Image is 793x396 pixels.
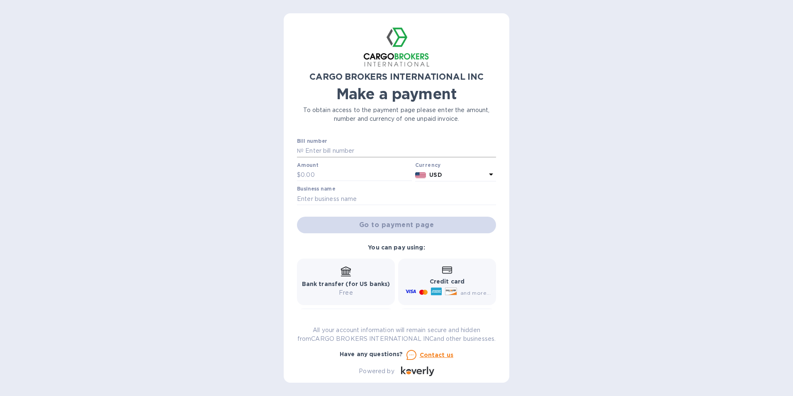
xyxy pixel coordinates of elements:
[297,139,327,144] label: Bill number
[297,147,304,155] p: №
[415,172,426,178] img: USD
[304,145,496,157] input: Enter bill number
[309,71,484,82] b: CARGO BROKERS INTERNATIONAL INC
[297,171,301,179] p: $
[415,162,441,168] b: Currency
[429,171,442,178] b: USD
[297,106,496,123] p: To obtain access to the payment page please enter the amount, number and currency of one unpaid i...
[430,278,465,285] b: Credit card
[368,244,425,251] b: You can pay using:
[297,85,496,103] h1: Make a payment
[297,193,496,205] input: Enter business name
[340,351,403,357] b: Have any questions?
[420,352,454,358] u: Contact us
[460,290,491,296] span: and more...
[297,187,335,192] label: Business name
[297,326,496,343] p: All your account information will remain secure and hidden from CARGO BROKERS INTERNATIONAL INC a...
[301,169,412,181] input: 0.00
[302,288,390,297] p: Free
[359,367,394,376] p: Powered by
[297,163,318,168] label: Amount
[302,281,390,287] b: Bank transfer (for US banks)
